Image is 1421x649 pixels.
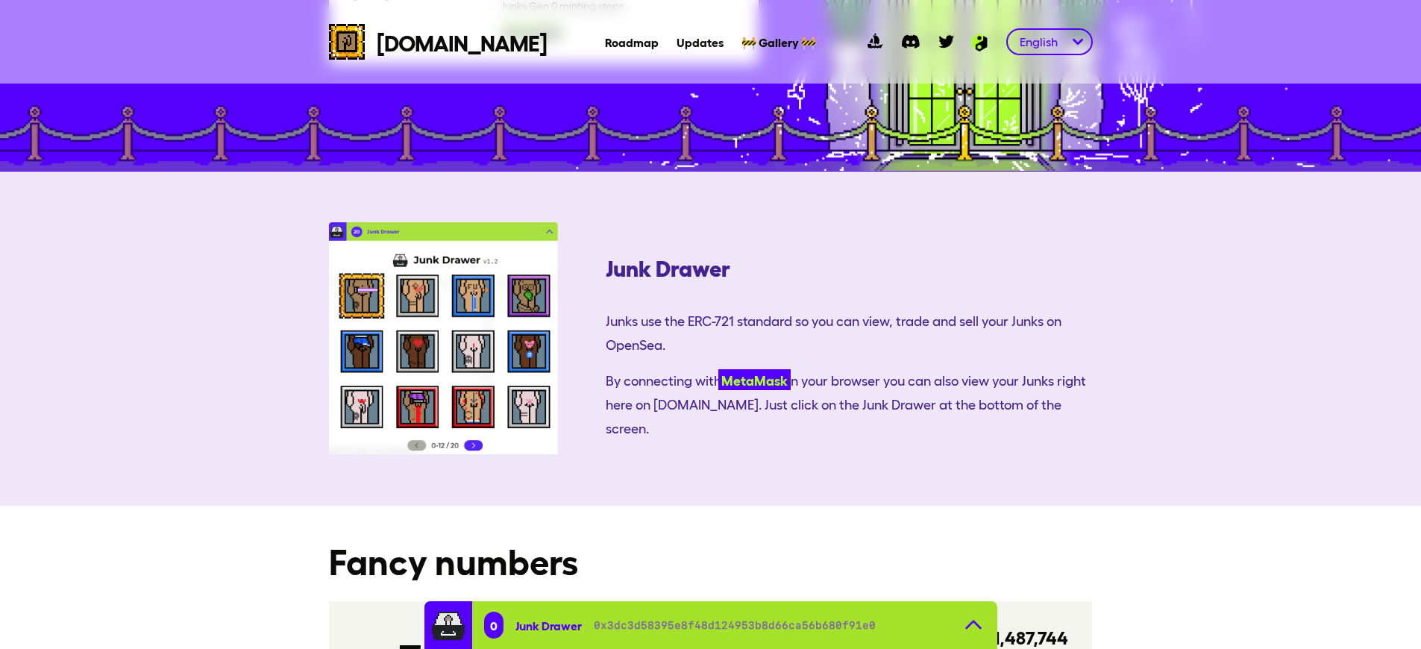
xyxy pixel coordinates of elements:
span: 0 [490,618,498,633]
img: junkdrawer.d9bd258c.svg [430,607,466,643]
span: Junks use the ERC-721 standard so you can view, trade and sell your Junks on OpenSea. [606,303,1093,363]
a: cryptojunks logo[DOMAIN_NAME] [329,24,547,60]
a: 🚧 Gallery 🚧 [741,34,816,49]
h3: Junk Drawer [606,254,1093,280]
a: opensea [857,24,893,60]
img: cryptojunks logo [329,24,365,60]
h1: Fancy numbers [329,542,1093,577]
a: Roadmap [605,34,659,49]
img: Ambition logo [964,34,994,51]
span: 0x3dc3d58395e8f48d124953b8d66ca56b680f91e0 [594,618,876,633]
a: discord [893,24,929,60]
span: [DOMAIN_NAME] [377,28,547,55]
a: twitter [929,24,964,60]
a: MetaMask [718,369,791,390]
span: Junk Drawer [515,618,582,633]
img: screenshot_junk_drawer.1c368f2b.png [329,222,606,455]
a: Updates [677,34,724,49]
span: By connecting with in your browser you can also view your Junks right here on [DOMAIN_NAME]. Just... [606,363,1093,446]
